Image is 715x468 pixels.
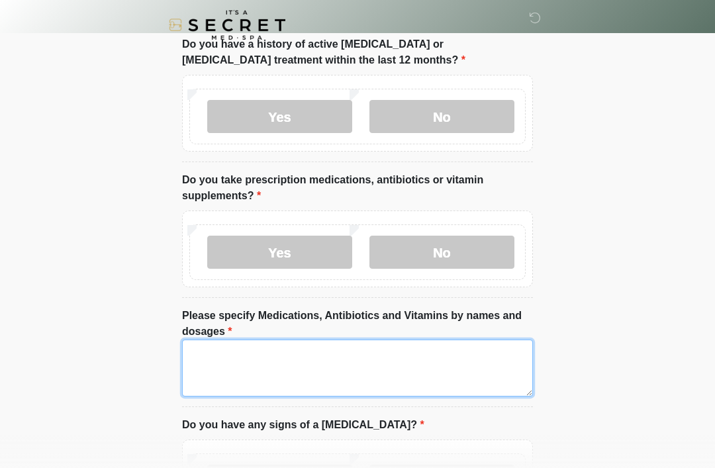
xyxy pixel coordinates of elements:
[182,417,424,433] label: Do you have any signs of a [MEDICAL_DATA]?
[182,172,533,204] label: Do you take prescription medications, antibiotics or vitamin supplements?
[207,236,352,269] label: Yes
[369,236,514,269] label: No
[207,100,352,133] label: Yes
[182,36,533,68] label: Do you have a history of active [MEDICAL_DATA] or [MEDICAL_DATA] treatment within the last 12 mon...
[369,100,514,133] label: No
[182,308,533,340] label: Please specify Medications, Antibiotics and Vitamins by names and dosages
[169,10,285,40] img: It's A Secret Med Spa Logo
